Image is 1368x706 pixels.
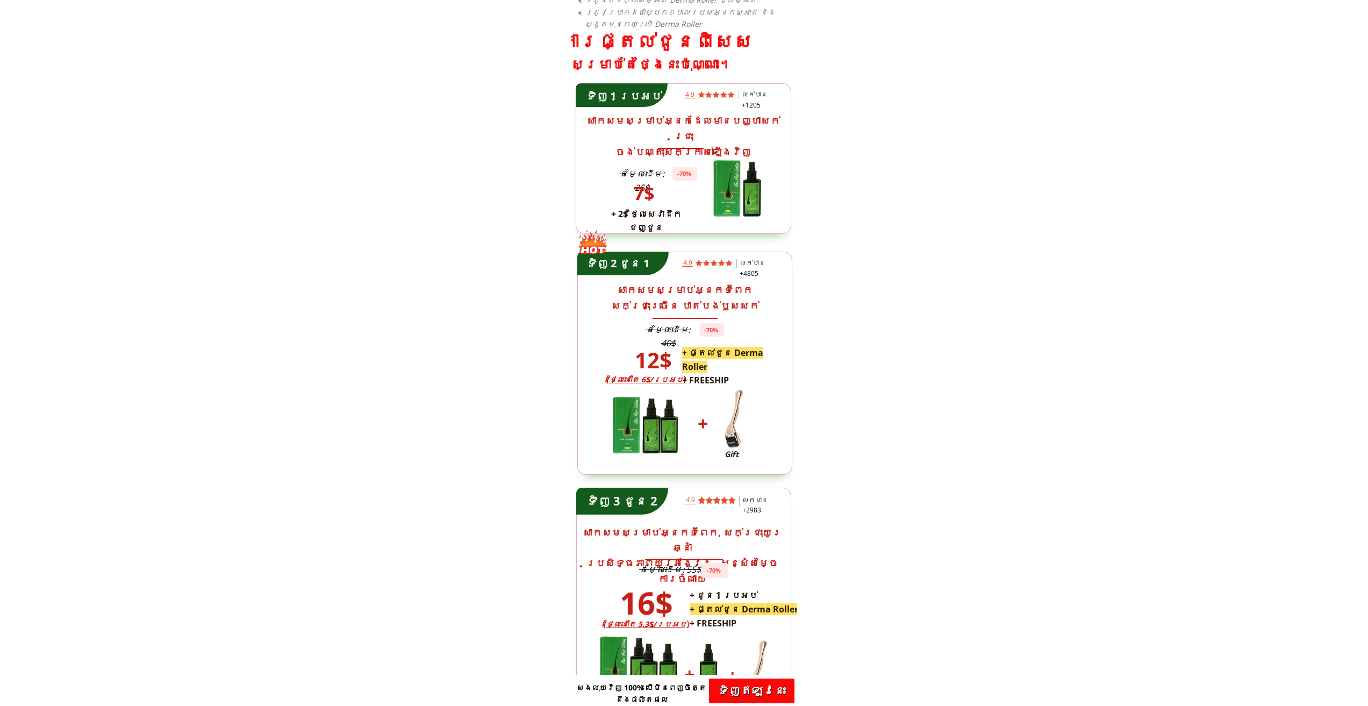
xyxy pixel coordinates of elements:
[586,491,681,510] h3: ទិញ 3 ជូន 2
[692,409,713,438] h3: +
[672,169,697,179] h3: -70%
[722,661,743,690] h3: +
[682,346,782,388] h3: + FREESHIP
[577,6,790,31] li: ត្រូវប្រាកដថាស្បែកក្បាលរបស់អ្នកស្អាត និងស្ងួតមុនពេលប្រើ Derma Roller
[586,255,671,272] h3: ទិញ 2 ជូន 1
[584,282,786,313] h3: សាកសមសម្រាប់អ្នកទំពែក សក់ជ្រុះច្រើន បាត់បង់ឫសសក់
[633,343,674,377] h3: 12$
[700,566,727,575] h3: -70%
[690,589,799,630] h3: + ជូន 1 ប្រអប់ + FREESHIP
[709,679,794,703] p: ទិញ​ឥឡូវនេះ
[740,258,784,278] h3: លក់បាន +4805
[636,563,704,577] h3: តម្លៃ​ដើម: 55$
[597,618,695,630] h3: (ថ្លៃនៅតែ 5.3$/ប្រអប់)
[540,28,772,55] h3: ការផ្តល់ជូនពិសេស
[679,660,700,689] h3: +
[597,374,695,386] h3: (ថ្លៃនៅតែ 6$/ប្រអប់)
[638,323,699,351] h3: តម្លៃ​ដើម: 40$
[682,347,763,373] span: + ផ្តល់ជូន Derma Roller
[577,682,706,704] span: សងលុយវិញ 100% បើមិនពេញចិត្តនឹងផលិតផល
[686,495,708,505] h3: 4.9
[599,578,693,627] h3: 16$
[742,89,786,110] h3: លក់បាន +1205
[581,525,784,587] h3: សាកសមសម្រាប់អ្នកទំពែក, សក់ជ្រុះយូរឆ្នាំ ប្រសិទ្ធភាពយូរអង្វែង - សន្សំសម្ចៃការចំណាយ
[571,55,733,74] h3: សម្រាប់តែថ្ងៃនេះប៉ុណ្ណោះ។
[581,113,786,159] h3: សាកសមសម្រាប់អ្នកដែលមានបញ្ហាសក់ជ្រុះ ចង់បណ្តុះសក់ក្រាស់ឡើងវិញ
[627,179,661,208] h3: 7$
[685,89,708,99] h3: 4.9
[742,495,787,515] h3: លក់បាន +2983
[683,258,706,268] h3: 4.9
[699,325,723,335] h3: -70%
[717,448,746,460] h3: Gift
[586,88,684,105] h3: ទិញ 1 ប្រអប់
[611,167,672,195] h3: តម្លៃដើម: 25$
[601,208,691,235] h3: + 2$ ថ្លៃ​សេវា​ដឹកជញ្ជូន
[690,603,798,615] span: + ផ្តល់ជូន Derma Roller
